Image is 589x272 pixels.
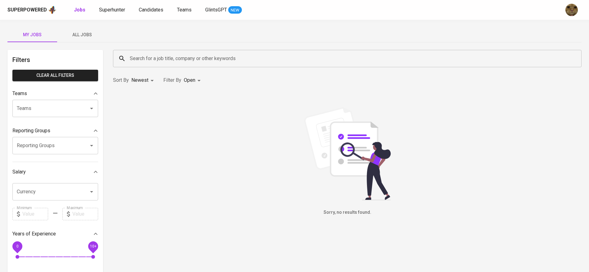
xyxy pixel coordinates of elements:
[177,6,193,14] a: Teams
[113,209,582,216] h6: Sorry, no results found.
[12,127,50,134] p: Reporting Groups
[131,77,148,84] p: Newest
[12,228,98,240] div: Years of Experience
[12,70,98,81] button: Clear All filters
[17,72,93,79] span: Clear All filters
[12,55,98,65] h6: Filters
[22,208,48,220] input: Value
[184,75,203,86] div: Open
[163,77,181,84] p: Filter By
[99,6,126,14] a: Superhunter
[228,7,242,13] span: NEW
[565,4,578,16] img: ec6c0910-f960-4a00-a8f8-c5744e41279e.jpg
[12,90,27,97] p: Teams
[7,5,57,15] a: Superpoweredapp logo
[12,125,98,137] div: Reporting Groups
[301,107,394,200] img: file_searching.svg
[16,244,18,248] span: 0
[12,166,98,178] div: Salary
[131,75,156,86] div: Newest
[99,7,125,13] span: Superhunter
[48,5,57,15] img: app logo
[72,208,98,220] input: Value
[139,6,165,14] a: Candidates
[205,6,242,14] a: GlintsGPT NEW
[177,7,192,13] span: Teams
[87,187,96,196] button: Open
[12,168,26,176] p: Salary
[139,7,163,13] span: Candidates
[74,7,85,13] b: Jobs
[61,31,103,39] span: All Jobs
[184,77,195,83] span: Open
[87,104,96,113] button: Open
[113,77,129,84] p: Sort By
[12,230,56,238] p: Years of Experience
[11,31,53,39] span: My Jobs
[87,141,96,150] button: Open
[205,7,227,13] span: GlintsGPT
[12,87,98,100] div: Teams
[90,244,96,248] span: 10+
[7,7,47,14] div: Superpowered
[74,6,87,14] a: Jobs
